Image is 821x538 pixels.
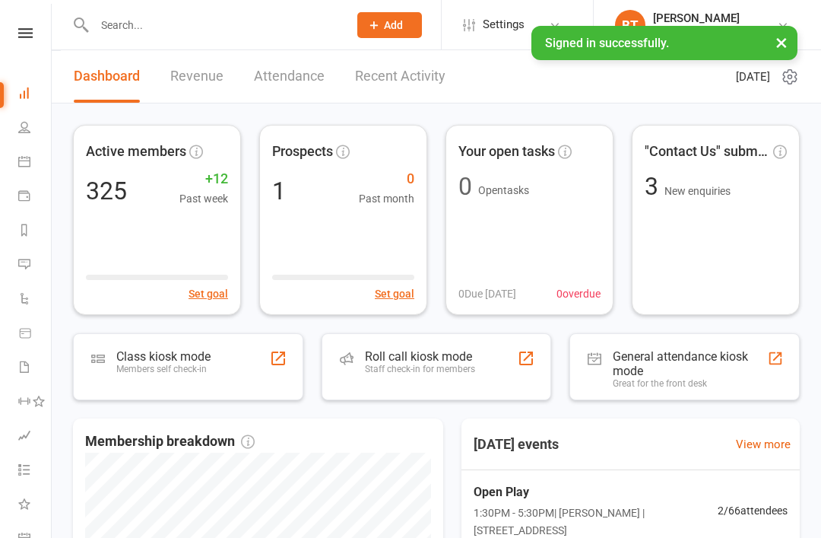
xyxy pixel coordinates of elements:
span: Signed in successfully. [545,36,669,50]
a: Product Sales [18,317,52,352]
span: "Contact Us" submissions [645,141,770,163]
span: 0 [359,168,414,190]
input: Search... [90,14,338,36]
div: Roll call kiosk mode [365,349,475,364]
span: 3 [645,172,664,201]
a: View more [736,435,791,454]
span: +12 [179,168,228,190]
span: Past month [359,190,414,207]
a: Assessments [18,420,52,454]
h3: [DATE] events [461,431,571,458]
span: Open tasks [478,184,529,196]
button: Set goal [375,285,414,302]
div: BT [615,10,645,40]
div: Class kiosk mode [116,349,211,364]
span: Membership breakdown [85,431,255,453]
div: 0 [458,174,472,199]
a: Revenue [170,50,223,103]
a: Attendance [254,50,325,103]
span: Open Play [474,482,718,502]
span: Add [384,19,403,31]
a: Payments [18,180,52,215]
button: Set goal [189,285,228,302]
button: Add [357,12,422,38]
span: 2 / 66 attendees [718,502,788,519]
div: 325 [86,179,127,203]
span: 0 overdue [556,285,601,302]
div: Members self check-in [116,364,211,374]
a: Recent Activity [355,50,445,103]
div: General attendance kiosk mode [613,349,767,378]
div: Staff check-in for members [365,364,475,374]
div: Great for the front desk [613,378,767,389]
span: New enquiries [664,185,731,197]
div: Cypress Badminton [653,25,746,39]
a: Reports [18,215,52,249]
span: Settings [483,8,525,42]
a: People [18,112,52,146]
span: Prospects [272,141,333,163]
div: 1 [272,179,286,203]
a: Calendar [18,146,52,180]
button: × [768,26,795,59]
span: Past week [179,190,228,207]
span: [DATE] [736,68,770,86]
div: [PERSON_NAME] [653,11,746,25]
span: Your open tasks [458,141,555,163]
a: What's New [18,489,52,523]
span: 0 Due [DATE] [458,285,516,302]
span: Active members [86,141,186,163]
a: Dashboard [18,78,52,112]
a: Dashboard [74,50,140,103]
